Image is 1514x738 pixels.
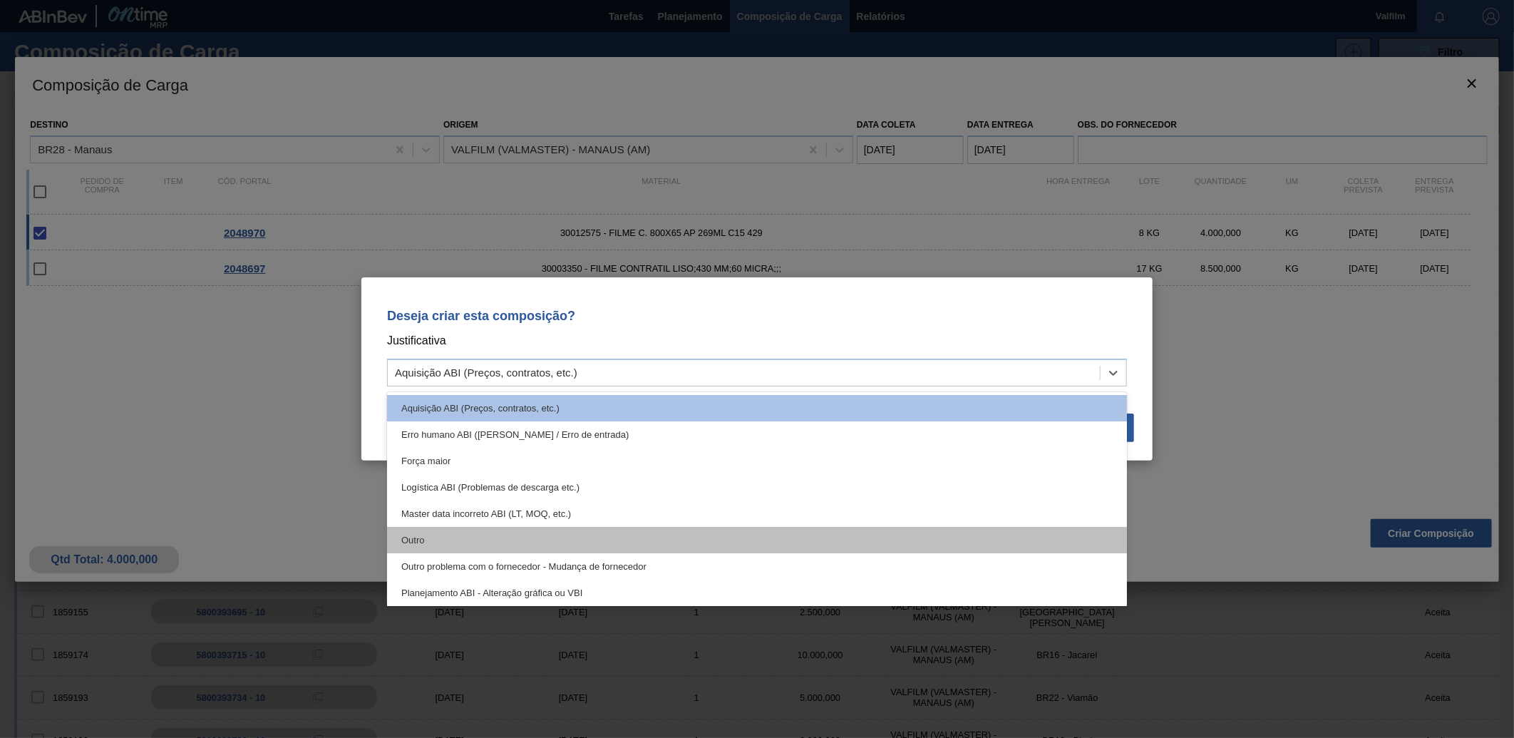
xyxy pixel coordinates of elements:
div: Outro [387,527,1127,553]
div: Força maior [387,448,1127,474]
p: Justificativa [387,332,1127,350]
div: Planejamento ABI - Alteração gráfica ou VBI [387,580,1127,606]
div: Outro problema com o fornecedor - Mudança de fornecedor [387,553,1127,580]
div: Aquisição ABI (Preços, contratos, etc.) [387,395,1127,421]
div: Master data incorreto ABI (LT, MOQ, etc.) [387,501,1127,527]
div: Erro humano ABI ([PERSON_NAME] / Erro de entrada) [387,421,1127,448]
div: Aquisição ABI (Preços, contratos, etc.) [395,367,577,379]
p: Deseja criar esta composição? [387,309,1127,323]
div: Logística ABI (Problemas de descarga etc.) [387,474,1127,501]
